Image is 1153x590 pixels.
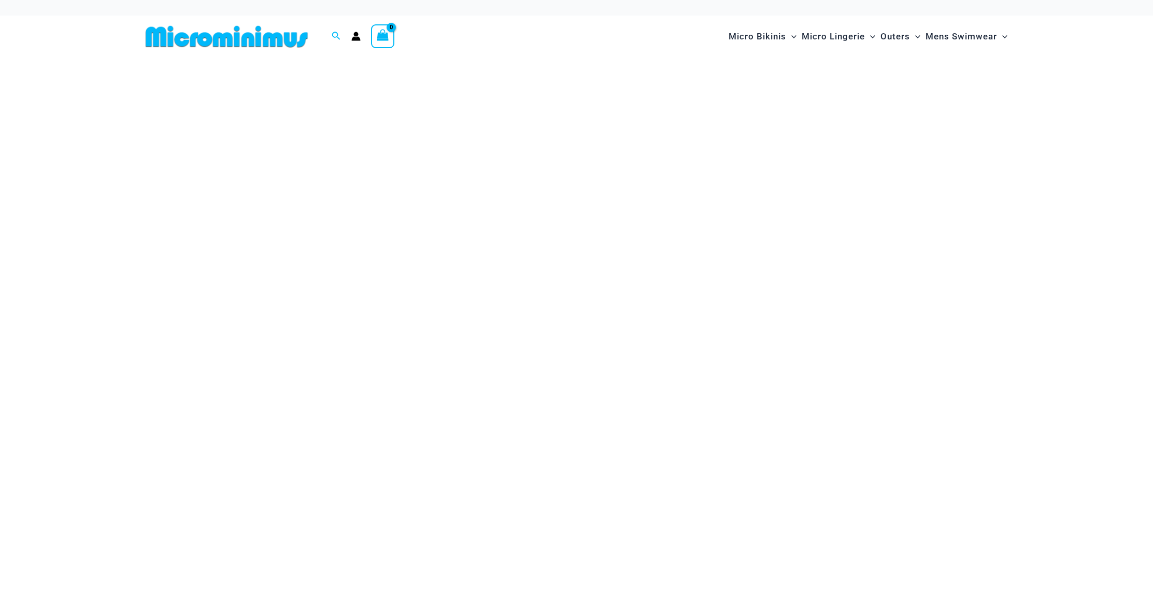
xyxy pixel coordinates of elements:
a: OutersMenu ToggleMenu Toggle [878,21,923,52]
img: MM SHOP LOGO FLAT [141,25,312,48]
span: Menu Toggle [865,23,875,50]
a: Search icon link [332,30,341,43]
a: View Shopping Cart, empty [371,24,395,48]
span: Micro Bikinis [729,23,786,50]
a: Micro BikinisMenu ToggleMenu Toggle [726,21,799,52]
a: Account icon link [351,32,361,41]
nav: Site Navigation [724,19,1012,54]
span: Outers [880,23,910,50]
span: Mens Swimwear [926,23,997,50]
a: Mens SwimwearMenu ToggleMenu Toggle [923,21,1010,52]
a: Micro LingerieMenu ToggleMenu Toggle [799,21,878,52]
span: Menu Toggle [786,23,796,50]
span: Menu Toggle [910,23,920,50]
span: Menu Toggle [997,23,1007,50]
span: Micro Lingerie [802,23,865,50]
